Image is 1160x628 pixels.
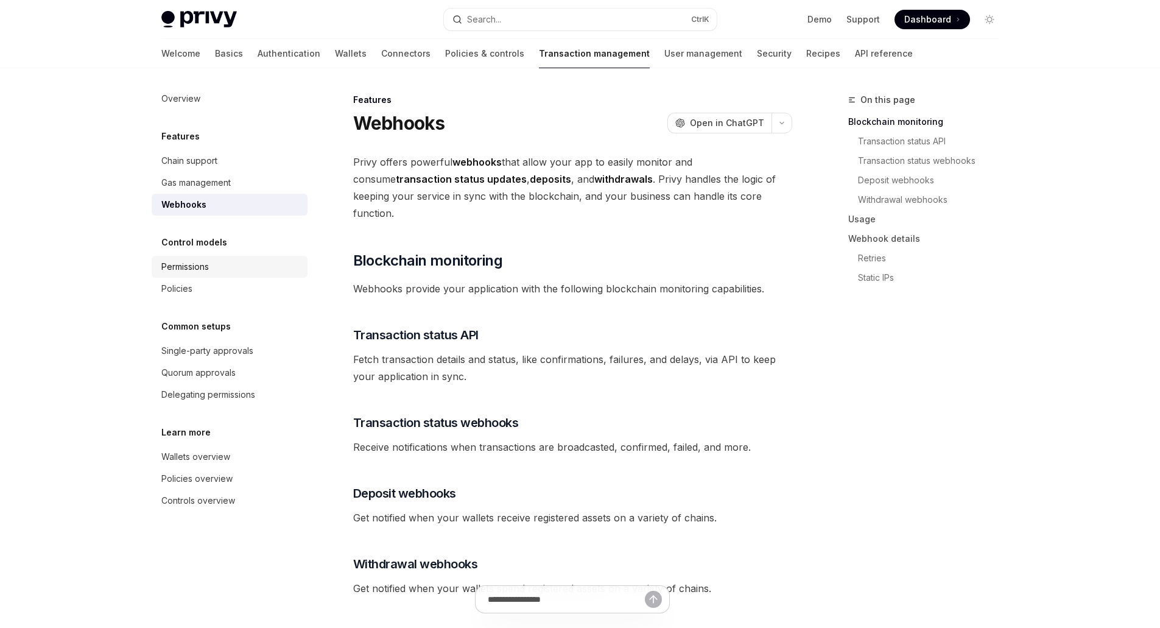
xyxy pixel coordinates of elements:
a: Authentication [258,39,320,68]
a: Policies [152,278,308,300]
span: Privy offers powerful that allow your app to easily monitor and consume , , and . Privy handles t... [353,153,792,222]
div: Delegating permissions [161,387,255,402]
div: Policies [161,281,192,296]
strong: transaction status updates [396,173,527,185]
span: Get notified when your wallets spend registered assets on a variety of chains. [353,580,792,597]
a: Wallets overview [152,446,308,468]
h5: Common setups [161,319,231,334]
span: Fetch transaction details and status, like confirmations, failures, and delays, via API to keep y... [353,351,792,385]
a: User management [664,39,742,68]
a: Blockchain monitoring [848,112,1009,132]
span: Dashboard [904,13,951,26]
a: Demo [807,13,832,26]
a: Policies & controls [445,39,524,68]
div: Webhooks [161,197,206,212]
div: Chain support [161,153,217,168]
h5: Control models [161,235,227,250]
a: Withdrawal webhooks [848,190,1009,210]
a: Connectors [381,39,431,68]
h5: Learn more [161,425,211,440]
a: Quorum approvals [152,362,308,384]
div: Policies overview [161,471,233,486]
a: Policies overview [152,468,308,490]
div: Search... [467,12,501,27]
a: Recipes [806,39,840,68]
button: Open search [444,9,717,30]
span: Transaction status webhooks [353,414,519,431]
span: Withdrawal webhooks [353,556,478,573]
a: Deposit webhooks [848,171,1009,190]
button: Toggle dark mode [980,10,999,29]
div: Overview [161,91,200,106]
button: Open in ChatGPT [667,113,772,133]
a: Dashboard [895,10,970,29]
a: Transaction status webhooks [848,151,1009,171]
strong: deposits [530,173,571,185]
span: Get notified when your wallets receive registered assets on a variety of chains. [353,509,792,526]
a: Permissions [152,256,308,278]
a: Static IPs [848,268,1009,288]
span: Deposit webhooks [353,485,456,502]
a: API reference [855,39,913,68]
div: Wallets overview [161,450,230,464]
img: light logo [161,11,237,28]
a: Welcome [161,39,200,68]
a: Overview [152,88,308,110]
span: On this page [860,93,915,107]
span: Open in ChatGPT [690,117,764,129]
a: Usage [848,210,1009,229]
div: Controls overview [161,493,235,508]
a: Support [846,13,880,26]
span: Transaction status API [353,326,479,344]
span: Receive notifications when transactions are broadcasted, confirmed, failed, and more. [353,439,792,456]
a: Security [757,39,792,68]
a: Wallets [335,39,367,68]
a: Controls overview [152,490,308,512]
a: Single-party approvals [152,340,308,362]
button: Send message [645,591,662,608]
h5: Features [161,129,200,144]
a: Basics [215,39,243,68]
a: Delegating permissions [152,384,308,406]
input: Ask a question... [488,586,645,613]
a: Webhook details [848,229,1009,249]
a: Webhooks [152,194,308,216]
div: Permissions [161,259,209,274]
strong: webhooks [452,156,502,168]
div: Gas management [161,175,231,190]
a: Gas management [152,172,308,194]
strong: withdrawals [594,173,653,185]
span: Blockchain monitoring [353,251,502,270]
div: Features [353,94,792,106]
h1: Webhooks [353,112,445,134]
div: Quorum approvals [161,365,236,380]
div: Single-party approvals [161,344,253,358]
a: Transaction status API [848,132,1009,151]
a: Chain support [152,150,308,172]
span: Webhooks provide your application with the following blockchain monitoring capabilities. [353,280,792,297]
span: Ctrl K [691,15,709,24]
a: Retries [848,249,1009,268]
a: Transaction management [539,39,650,68]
